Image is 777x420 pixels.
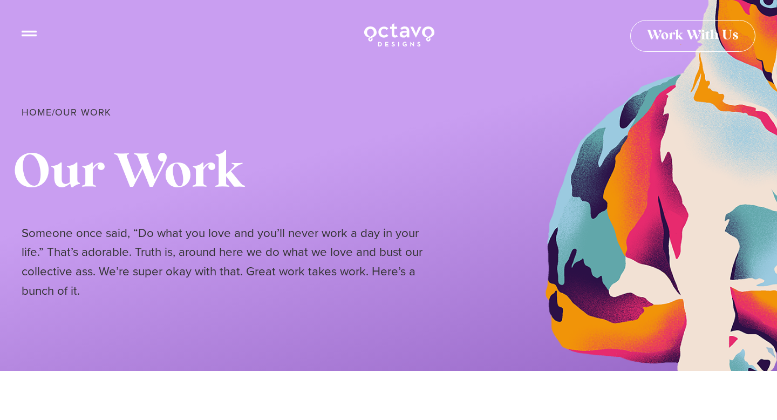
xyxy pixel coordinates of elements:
a: Home [22,105,52,119]
p: Someone once said, “Do what you love and you’ll never work a day in your life.” That’s adorable. ... [22,223,442,301]
span: Our Work [55,105,112,119]
h1: Our Work [13,145,755,202]
span: / [22,105,112,119]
